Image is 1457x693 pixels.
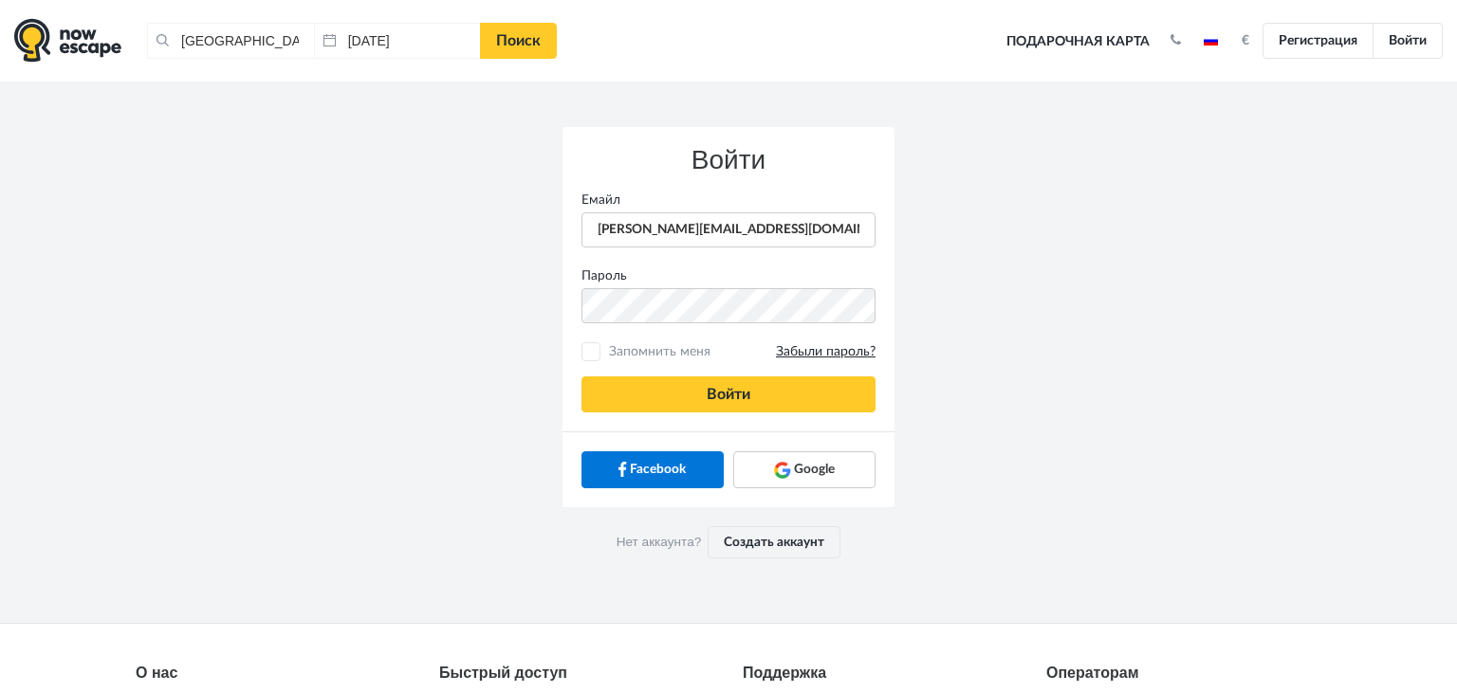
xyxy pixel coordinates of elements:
input: Запомнить меняЗабыли пароль? [585,346,598,358]
input: Город или название квеста [147,23,314,59]
label: Пароль [567,266,890,285]
input: Дата [314,23,481,59]
a: Войти [1373,23,1443,59]
button: Войти [581,376,876,412]
div: О нас [136,662,411,684]
div: Нет аккаунта? [563,507,894,577]
a: Google [733,451,876,487]
button: € [1232,31,1259,50]
a: Регистрация [1263,23,1374,59]
img: logo [14,18,121,63]
a: Facebook [581,451,724,487]
a: Подарочная карта [1000,21,1156,63]
strong: € [1242,34,1249,47]
span: Facebook [630,460,686,479]
h3: Войти [581,146,876,175]
label: Емайл [567,191,890,210]
div: Быстрый доступ [439,662,714,684]
div: Операторам [1046,662,1321,684]
img: ru.jpg [1204,36,1218,46]
div: Поддержка [743,662,1018,684]
a: Создать аккаунт [708,526,840,558]
span: Запомнить меня [604,342,876,361]
a: Забыли пароль? [776,343,876,361]
span: Google [794,460,835,479]
a: Поиск [480,23,557,59]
